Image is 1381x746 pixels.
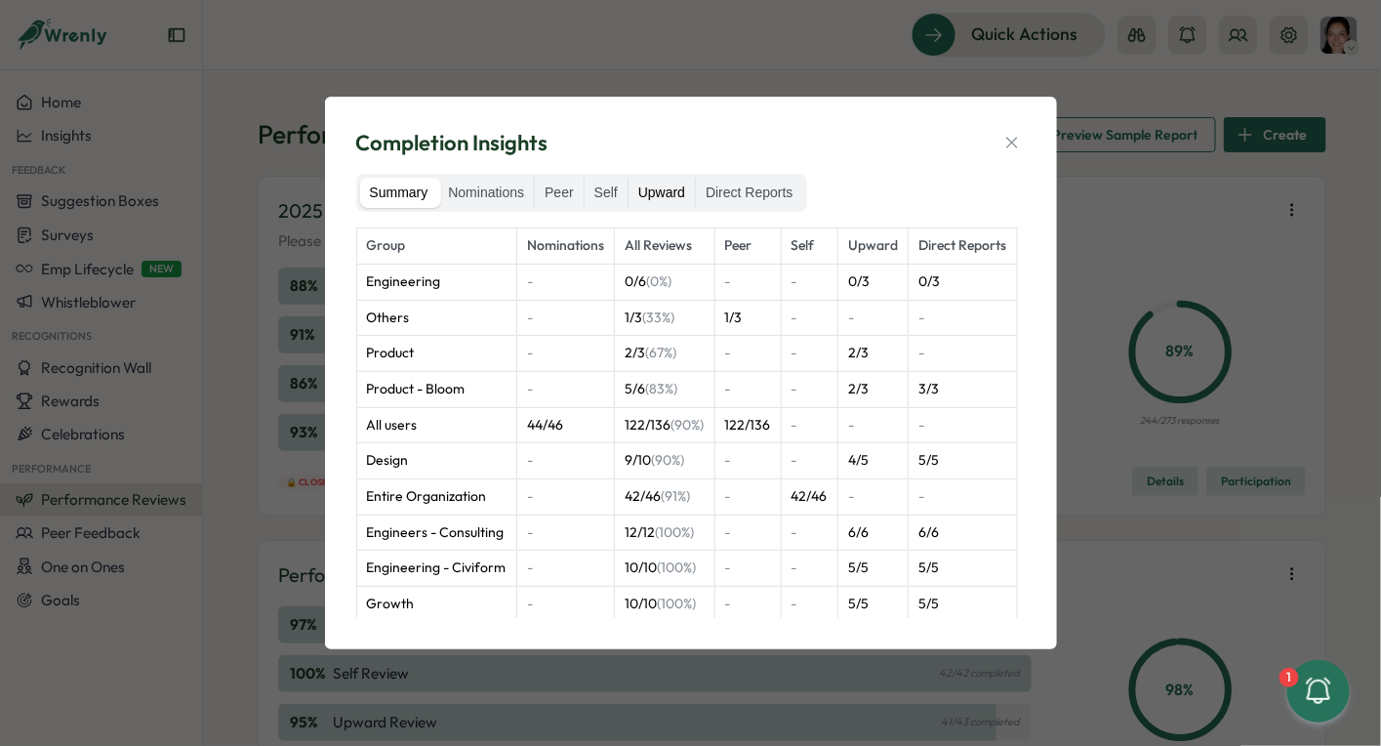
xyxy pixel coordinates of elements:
[645,380,677,397] span: (83%)
[714,228,781,265] th: Peer
[615,407,714,443] td: 122 / 136
[356,515,516,551] td: Engineers - Consulting
[1279,668,1299,687] div: 1
[516,336,614,372] td: -
[837,228,908,265] th: Upward
[356,371,516,407] td: Product - Bloom
[615,479,714,516] td: 42 / 46
[781,407,837,443] td: -
[615,371,714,407] td: 5 / 6
[714,443,781,479] td: -
[356,336,516,372] td: Product
[909,551,1017,587] td: 5 / 5
[651,451,684,469] span: (90%)
[781,228,837,265] th: Self
[615,443,714,479] td: 9 / 10
[696,178,802,209] label: Direct Reports
[516,371,614,407] td: -
[837,479,908,516] td: -
[781,515,837,551] td: -
[516,264,614,300] td: -
[356,264,516,300] td: Engineering
[909,479,1017,516] td: -
[670,416,704,434] span: (90%)
[615,515,714,551] td: 12 / 12
[615,264,714,300] td: 0 / 6
[714,515,781,551] td: -
[781,336,837,372] td: -
[837,407,908,443] td: -
[909,228,1017,265] th: Direct Reports
[837,336,908,372] td: 2 / 3
[360,178,438,209] label: Summary
[356,443,516,479] td: Design
[356,128,548,158] span: Completion Insights
[516,515,614,551] td: -
[356,587,516,623] td: Growth
[781,300,837,336] td: -
[516,479,614,516] td: -
[909,264,1017,300] td: 0 / 3
[909,371,1017,407] td: 3 / 3
[909,515,1017,551] td: 6 / 6
[909,336,1017,372] td: -
[837,264,908,300] td: 0 / 3
[909,443,1017,479] td: 5 / 5
[714,336,781,372] td: -
[585,178,628,209] label: Self
[438,178,534,209] label: Nominations
[516,300,614,336] td: -
[837,515,908,551] td: 6 / 6
[781,264,837,300] td: -
[646,272,671,290] span: (0%)
[837,371,908,407] td: 2 / 3
[1287,660,1350,723] button: 1
[615,336,714,372] td: 2 / 3
[714,300,781,336] td: 1 / 3
[657,559,696,576] span: (100%)
[615,551,714,587] td: 10 / 10
[615,587,714,623] td: 10 / 10
[615,228,714,265] th: All Reviews
[714,407,781,443] td: 122 / 136
[356,228,516,265] th: Group
[781,551,837,587] td: -
[516,228,614,265] th: Nominations
[516,407,614,443] td: 44 / 46
[615,300,714,336] td: 1 / 3
[837,551,908,587] td: 5 / 5
[781,371,837,407] td: -
[714,587,781,623] td: -
[356,551,516,587] td: Engineering - Civiform
[909,587,1017,623] td: 5 / 5
[781,479,837,516] td: 42 / 46
[714,264,781,300] td: -
[837,300,908,336] td: -
[837,443,908,479] td: 4 / 5
[909,300,1017,336] td: -
[516,443,614,479] td: -
[642,309,674,326] span: (33%)
[655,523,694,541] span: (100%)
[516,551,614,587] td: -
[657,595,696,612] span: (100%)
[837,587,908,623] td: 5 / 5
[356,479,516,516] td: Entire Organization
[909,407,1017,443] td: -
[356,407,516,443] td: All users
[714,371,781,407] td: -
[714,551,781,587] td: -
[661,487,690,505] span: (91%)
[781,443,837,479] td: -
[516,587,614,623] td: -
[629,178,695,209] label: Upward
[781,587,837,623] td: -
[714,479,781,516] td: -
[645,344,676,361] span: (67%)
[356,300,516,336] td: Others
[535,178,584,209] label: Peer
